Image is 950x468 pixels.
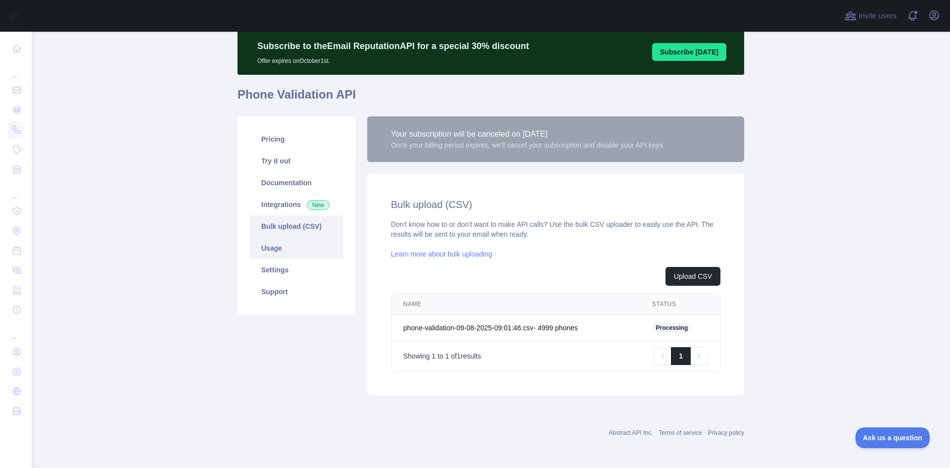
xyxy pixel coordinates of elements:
iframe: Toggle Customer Support [855,427,930,448]
p: Offer expires on October 1st. [257,53,529,65]
span: 1 [445,352,449,360]
span: Processing [652,323,692,333]
td: phone-validation-09-08-2025-09:01:46.csv - 4999 phone s [391,314,640,341]
span: 1 [432,352,436,360]
div: Your subscription will be canceled on [DATE] [391,128,665,140]
a: Documentation [249,172,343,194]
button: Upload CSV [665,267,720,286]
nav: Pagination [654,347,708,365]
a: Pricing [249,128,343,150]
p: Showing to of results [403,351,481,361]
a: Try it out [249,150,343,172]
a: Abstract API Inc. [609,429,653,436]
a: 1 [671,347,691,365]
p: Subscribe to the Email Reputation API for a special 30 % discount [257,39,529,53]
div: ... [8,321,24,341]
a: Usage [249,237,343,259]
div: ... [8,180,24,200]
div: Once your billing period expires, we'll cancel your subscription and disable your API keys. [391,140,665,150]
a: Privacy policy [708,429,744,436]
a: Terms of service [659,429,702,436]
a: Support [249,281,343,303]
th: STATUS [640,294,720,314]
h1: Phone Validation API [237,87,744,110]
button: Invite users [843,8,899,24]
th: NAME [391,294,640,314]
button: Subscribe [DATE] [652,43,726,61]
span: 1 [457,352,461,360]
div: ... [8,59,24,79]
a: Integrations New [249,194,343,215]
a: Settings [249,259,343,281]
a: Bulk upload (CSV) [249,215,343,237]
div: Don't know how to or don't want to make API calls? Use the bulk CSV uploader to easily use the AP... [391,219,720,371]
h2: Bulk upload (CSV) [391,198,720,211]
span: New [307,200,330,210]
span: Invite users [858,10,897,22]
a: Learn more about bulk uploading [391,250,492,258]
